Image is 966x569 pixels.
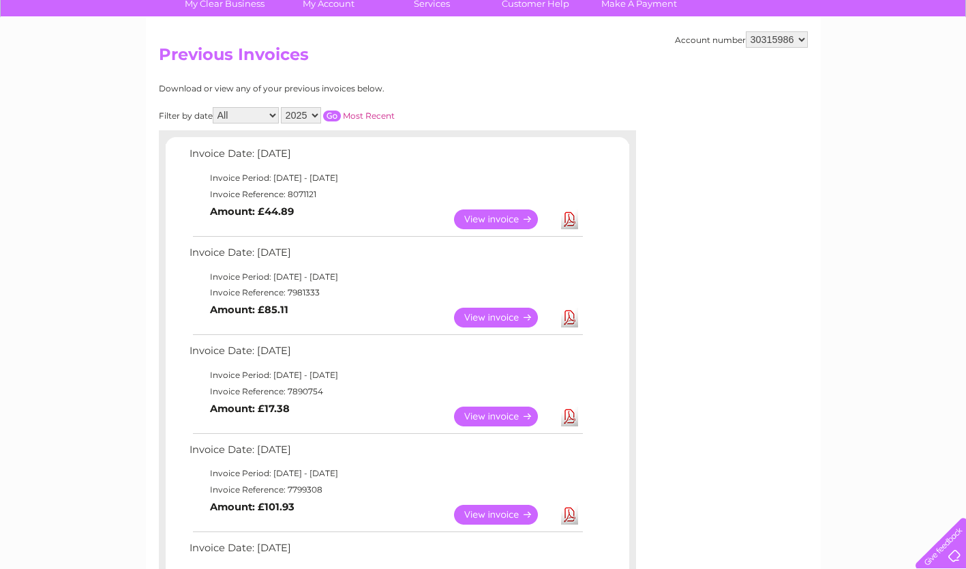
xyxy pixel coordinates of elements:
td: Invoice Period: [DATE] - [DATE] [186,465,585,482]
div: Download or view any of your previous invoices below. [159,84,517,93]
a: 0333 014 3131 [709,7,803,24]
a: Download [561,308,578,327]
td: Invoice Date: [DATE] [186,244,585,269]
b: Amount: £101.93 [210,501,295,513]
td: Invoice Reference: 7981333 [186,284,585,301]
b: Amount: £85.11 [210,304,288,316]
a: Blog [847,58,867,68]
a: Download [561,505,578,525]
td: Invoice Date: [DATE] [186,342,585,367]
a: Water [726,58,752,68]
div: Account number [675,31,808,48]
td: Invoice Period: [DATE] - [DATE] [186,170,585,186]
a: Most Recent [343,111,395,121]
b: Amount: £17.38 [210,403,290,415]
td: Invoice Reference: 7799308 [186,482,585,498]
td: Invoice Date: [DATE] [186,441,585,466]
a: View [454,308,554,327]
td: Invoice Date: [DATE] [186,145,585,170]
td: Invoice Reference: 8071121 [186,186,585,203]
a: View [454,209,554,229]
td: Invoice Reference: 7890754 [186,383,585,400]
a: Download [561,209,578,229]
td: Invoice Period: [DATE] - [DATE] [186,269,585,285]
td: Invoice Date: [DATE] [186,539,585,564]
a: Log out [921,58,953,68]
td: Invoice Period: [DATE] - [DATE] [186,367,585,383]
h2: Previous Invoices [159,45,808,71]
a: Contact [875,58,909,68]
a: Download [561,407,578,426]
a: Energy [760,58,790,68]
div: Clear Business is a trading name of Verastar Limited (registered in [GEOGRAPHIC_DATA] No. 3667643... [162,8,806,66]
b: Amount: £44.89 [210,205,294,218]
div: Filter by date [159,107,517,123]
a: View [454,505,554,525]
img: logo.png [34,35,104,77]
a: Telecoms [798,58,839,68]
a: View [454,407,554,426]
